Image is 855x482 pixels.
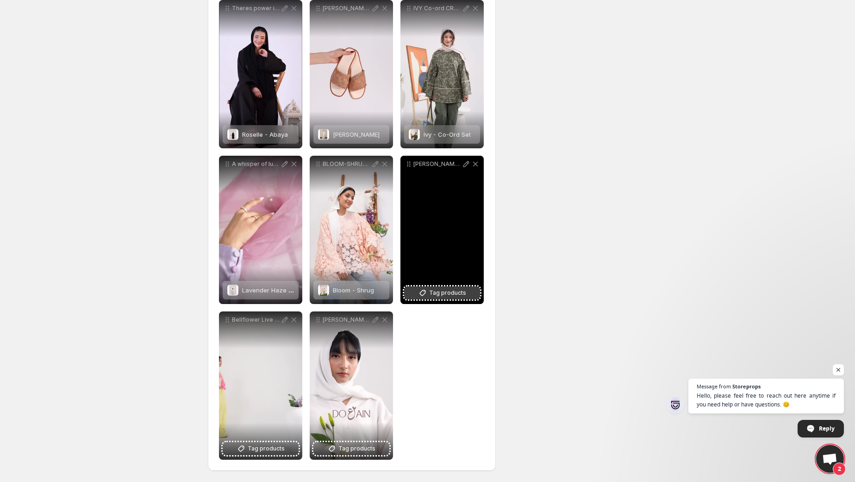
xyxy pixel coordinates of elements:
span: Storeprops [732,384,761,389]
span: Reply [819,420,835,437]
span: Bloom - Shrug [333,286,374,294]
span: Tag products [429,288,466,298]
p: IVY Co-ord CREDITS Film anzakstudio Mua aleekhanmakeup [MEDICAL_DATA] mahnoorakbr Design commonpi... [413,5,462,12]
span: Message from [697,384,731,389]
a: Open chat [816,445,844,473]
button: Tag products [223,442,299,455]
span: Lavender Haze - Dress [242,286,310,294]
div: [PERSON_NAME] with [PERSON_NAME] skirt Live Now FILM anzakstudio FIRST aleekhanmakeup [MEDICAL_DA... [310,311,393,460]
span: Hello, please feel free to reach out here anytime if you need help or have questions. 😊 [697,391,836,409]
div: A whisper of luxury in every drape Modest Fashion Modestwear Eid Collection ModestEidLooks DoAinL... [219,156,302,304]
p: Theres power in simplicity and this black abaya says it all abaya simplicity doain [232,5,280,12]
p: [PERSON_NAME] with [PERSON_NAME] skirt Live Now FILM anzakstudio FIRST aleekhanmakeup [MEDICAL_DA... [323,316,371,323]
div: [PERSON_NAME]-Skirt Live Now VISUAL anzakstudio FIRST aleekhanmakeup [MEDICAL_DATA] official_tuba... [400,156,484,304]
span: Ivy - Co-Ord Set [424,131,471,138]
p: [PERSON_NAME]-Skirt Live Now VISUAL anzakstudio FIRST aleekhanmakeup [MEDICAL_DATA] official_tuba... [413,160,462,168]
button: Tag products [404,286,480,299]
div: Bellflower Live Now FILM anzakstudio FIRST aleekhanmakeup [MEDICAL_DATA] official_tubarao DESIGN ... [219,311,302,460]
span: [PERSON_NAME] [333,131,380,138]
div: BLOOM-SHRUG CREDITS Visuals zunaisheikh Mua aleekhanmakeup [MEDICAL_DATA] hamnaahmed_ Design comm... [310,156,393,304]
span: Roselle - Abaya [242,131,288,138]
span: 2 [833,463,846,476]
p: BLOOM-SHRUG CREDITS Visuals zunaisheikh Mua aleekhanmakeup [MEDICAL_DATA] hamnaahmed_ Design comm... [323,160,371,168]
span: Tag products [338,444,375,453]
p: Bellflower Live Now FILM anzakstudio FIRST aleekhanmakeup [MEDICAL_DATA] official_tubarao DESIGN ... [232,316,280,323]
span: Tag products [248,444,285,453]
button: Tag products [313,442,389,455]
p: [PERSON_NAME] where tradition meets modern finesse [323,5,371,12]
p: A whisper of luxury in every drape Modest Fashion Modestwear Eid Collection ModestEidLooks DoAin [232,160,280,168]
